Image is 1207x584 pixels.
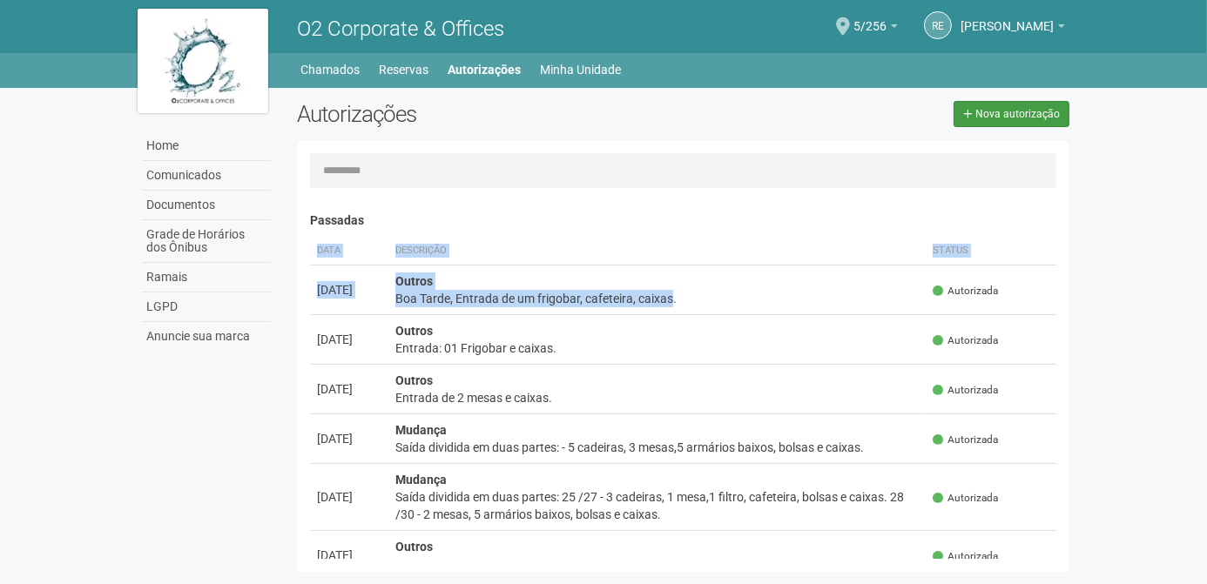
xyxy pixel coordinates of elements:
a: [PERSON_NAME] [961,22,1065,36]
a: Reservas [379,57,428,82]
a: Autorizações [448,57,521,82]
div: [DATE] [317,331,381,348]
strong: Mudança [395,473,447,487]
h2: Autorizações [297,101,670,127]
span: Nova autorização [975,108,1060,120]
h4: Passadas [310,214,1056,227]
a: Documentos [142,191,271,220]
span: Autorizada [933,284,998,299]
span: O2 Corporate & Offices [297,17,504,41]
div: Saída dividida em duas partes: 25 /27 - 3 cadeiras, 1 mesa,1 filtro, cafeteira, bolsas e caixas. ... [395,488,919,523]
div: Boa Tarde, Entrada de um frigobar, cafeteira, caixas. [395,290,919,307]
div: [DATE] [317,380,381,398]
a: LGPD [142,292,271,322]
span: Autorizada [933,383,998,398]
strong: Outros [395,540,433,554]
div: [DATE] [317,281,381,299]
span: Rogeria Esteves [961,3,1054,33]
span: Autorizada [933,549,998,564]
strong: Outros [395,274,433,288]
div: Entrada de 2 mesas e caixas. [395,389,919,406]
span: Autorizada [933,333,998,348]
a: 5/256 [853,22,898,36]
div: Saída dividida em duas partes: - 5 cadeiras, 3 mesas,5 armários baixos, bolsas e caixas. [395,439,919,456]
img: logo.jpg [138,9,268,113]
strong: Outros [395,373,433,387]
th: Status [926,237,1056,265]
a: Nova autorização [954,101,1069,127]
a: Comunicados [142,161,271,191]
div: [DATE] [317,488,381,506]
div: Retirada de uma cadeira que acabou de quebrar. [395,555,919,573]
strong: Mudança [395,423,447,437]
a: Grade de Horários dos Ônibus [142,220,271,263]
th: Descrição [388,237,926,265]
th: Data [310,237,388,265]
a: Home [142,131,271,161]
span: Autorizada [933,433,998,447]
div: Entrada: 01 Frigobar e caixas. [395,339,919,357]
a: RE [924,11,952,39]
a: Chamados [300,57,360,82]
strong: Outros [395,324,433,338]
span: 5/256 [853,3,887,33]
a: Ramais [142,263,271,292]
a: Anuncie sua marca [142,322,271,351]
span: Autorizada [933,491,998,506]
div: [DATE] [317,430,381,447]
div: [DATE] [317,547,381,564]
a: Minha Unidade [540,57,621,82]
